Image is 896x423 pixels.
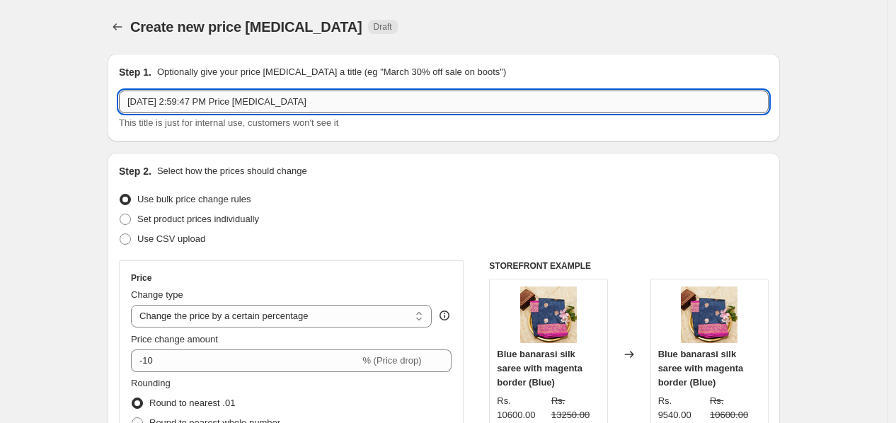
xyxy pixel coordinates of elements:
span: % (Price drop) [362,355,421,366]
input: -15 [131,349,360,372]
input: 30% off holiday sale [119,91,769,113]
div: help [437,308,452,323]
span: Round to nearest .01 [149,398,235,408]
img: SD3257_1_80x.webp [520,286,577,343]
span: Rs. 10600.00 [710,395,748,420]
img: SD3257_1_80x.webp [681,286,737,343]
h3: Price [131,272,151,284]
span: Blue banarasi silk saree with magenta border (Blue) [658,349,744,388]
p: Select how the prices should change [157,164,307,178]
span: Change type [131,289,183,300]
span: Rs. 9540.00 [658,395,691,420]
span: Draft [374,21,392,33]
h2: Step 1. [119,65,151,79]
button: Price change jobs [108,17,127,37]
span: Use bulk price change rules [137,194,251,204]
span: Use CSV upload [137,233,205,244]
span: Rounding [131,378,171,388]
span: Rs. 13250.00 [551,395,590,420]
h6: STOREFRONT EXAMPLE [489,260,769,272]
span: Rs. 10600.00 [497,395,535,420]
h2: Step 2. [119,164,151,178]
span: Price change amount [131,334,218,344]
span: This title is just for internal use, customers won't see it [119,117,338,128]
span: Set product prices individually [137,214,259,224]
p: Optionally give your price [MEDICAL_DATA] a title (eg "March 30% off sale on boots") [157,65,506,79]
span: Create new price [MEDICAL_DATA] [130,19,362,35]
span: Blue banarasi silk saree with magenta border (Blue) [497,349,582,388]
